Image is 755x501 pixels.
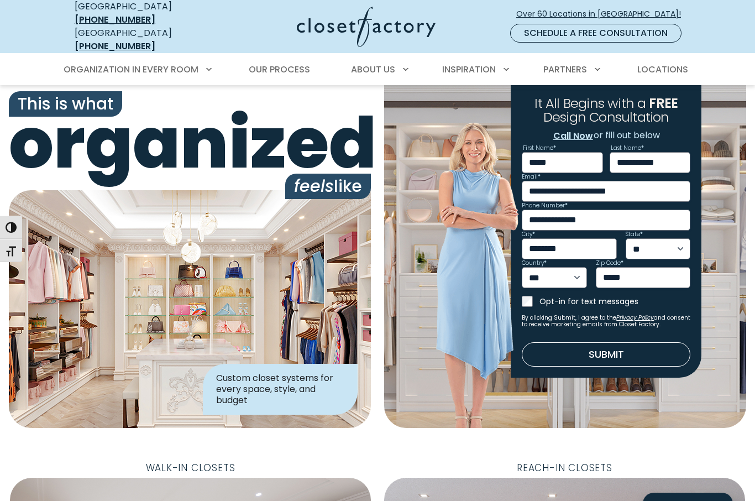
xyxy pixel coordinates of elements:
[649,94,678,112] span: FREE
[203,364,358,415] div: Custom closet systems for every space, style, and budget
[522,260,547,266] label: Country
[516,8,690,20] span: Over 60 Locations in [GEOGRAPHIC_DATA]!
[637,63,688,76] span: Locations
[534,94,646,112] span: It All Begins with a
[75,27,210,53] div: [GEOGRAPHIC_DATA]
[294,174,334,198] i: feels
[137,459,244,478] span: Walk-In Closets
[56,54,699,85] nav: Primary Menu
[351,63,395,76] span: About Us
[522,174,541,180] label: Email
[553,129,660,143] p: or fill out below
[442,63,496,76] span: Inspiration
[510,24,681,43] a: Schedule a Free Consultation
[596,260,623,266] label: Zip Code
[75,13,155,26] a: [PHONE_NUMBER]
[508,459,621,478] span: Reach-In Closets
[9,108,371,178] span: organized
[9,190,371,428] img: Closet Factory designed closet
[516,4,690,24] a: Over 60 Locations in [GEOGRAPHIC_DATA]!
[523,145,556,151] label: First Name
[611,145,644,151] label: Last Name
[522,232,535,237] label: City
[543,108,669,127] span: Design Consultation
[64,63,198,76] span: Organization in Every Room
[522,342,690,367] button: Submit
[553,129,594,143] a: Call Now
[626,232,643,237] label: State
[522,315,690,328] small: By clicking Submit, I agree to the and consent to receive marketing emails from Closet Factory.
[539,296,690,307] label: Opt-in for text messages
[543,63,587,76] span: Partners
[75,40,155,53] a: [PHONE_NUMBER]
[522,203,568,208] label: Phone Number
[249,63,310,76] span: Our Process
[9,91,122,117] span: This is what
[285,174,371,199] span: like
[616,314,654,322] a: Privacy Policy
[297,7,436,47] img: Closet Factory Logo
